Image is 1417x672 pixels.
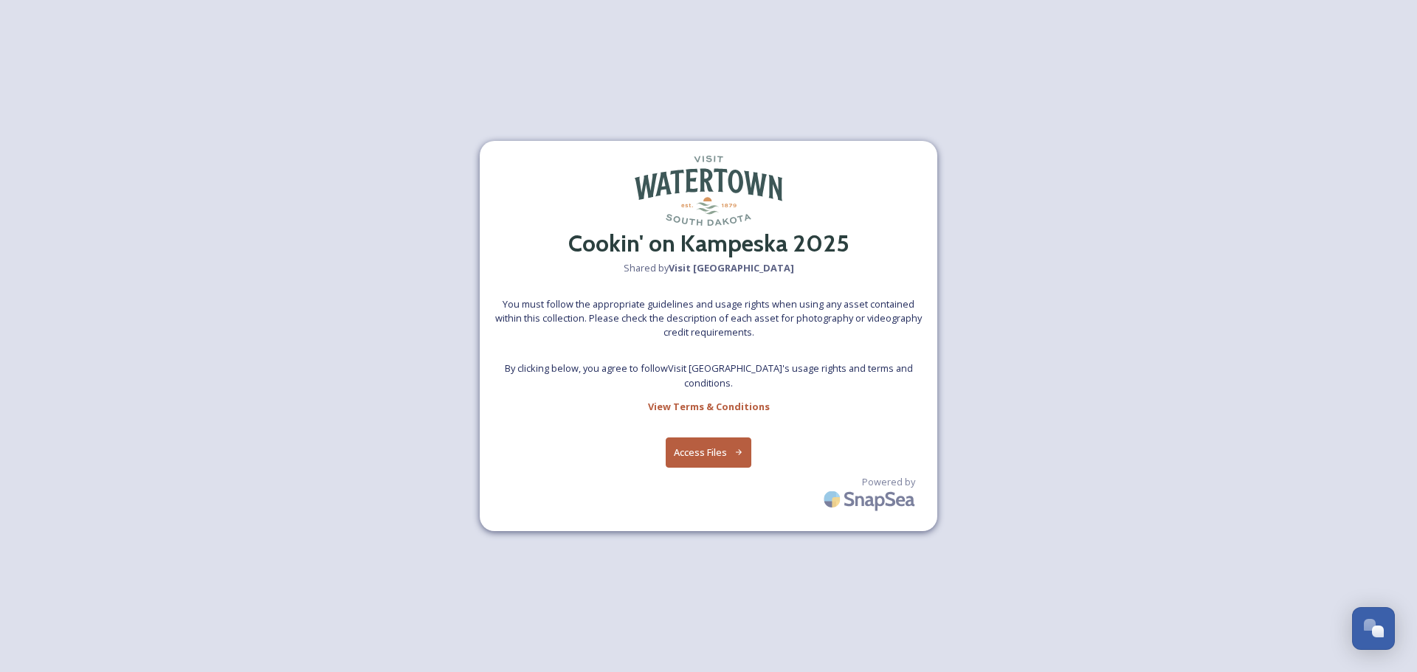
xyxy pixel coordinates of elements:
span: Shared by [624,261,794,275]
img: logo-large.svg [635,156,782,225]
strong: View Terms & Conditions [648,400,770,413]
a: View Terms & Conditions [648,398,770,415]
h2: Cookin' on Kampeska 2025 [568,226,849,261]
button: Access Files [666,437,752,468]
img: SnapSea Logo [819,482,923,516]
span: Powered by [862,475,915,489]
strong: Visit [GEOGRAPHIC_DATA] [669,261,794,274]
button: Open Chat [1352,607,1395,650]
span: By clicking below, you agree to follow Visit [GEOGRAPHIC_DATA] 's usage rights and terms and cond... [494,361,923,389]
span: You must follow the appropriate guidelines and usage rights when using any asset contained within... [494,297,923,340]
